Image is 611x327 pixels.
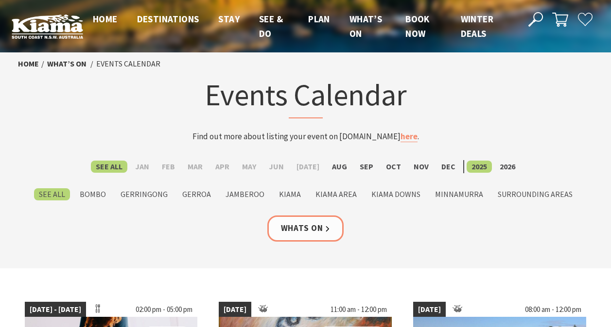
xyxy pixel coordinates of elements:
span: Stay [218,13,240,25]
a: here [401,131,418,142]
a: What’s On [47,59,87,69]
span: Winter Deals [461,13,493,39]
label: 2026 [495,161,520,173]
label: Oct [381,161,406,173]
label: Aug [327,161,352,173]
label: Apr [210,161,234,173]
label: Gerroa [177,188,216,200]
label: Mar [183,161,208,173]
label: Dec [436,161,460,173]
span: 08:00 am - 12:00 pm [520,302,586,317]
a: Home [18,59,39,69]
span: Destinations [137,13,199,25]
label: [DATE] [292,161,324,173]
label: Jun [264,161,289,173]
span: 11:00 am - 12:00 pm [326,302,392,317]
span: Plan [308,13,330,25]
p: Find out more about listing your event on [DOMAIN_NAME] . [115,130,496,143]
a: Whats On [267,215,344,241]
label: Surrounding Areas [493,188,577,200]
label: Jan [130,161,154,173]
label: Jamberoo [221,188,269,200]
span: 02:00 pm - 05:00 pm [131,302,197,317]
span: What’s On [349,13,382,39]
label: Kiama [274,188,306,200]
label: Kiama Area [311,188,362,200]
li: Events Calendar [96,58,160,70]
label: Nov [409,161,434,173]
span: Book now [405,13,430,39]
nav: Main Menu [83,12,517,41]
span: See & Do [259,13,283,39]
label: Feb [157,161,180,173]
label: 2025 [467,161,492,173]
span: [DATE] [219,302,251,317]
label: Gerringong [116,188,173,200]
label: Bombo [75,188,111,200]
img: Kiama Logo [12,14,83,39]
label: Minnamurra [430,188,488,200]
span: [DATE] [413,302,446,317]
label: May [237,161,261,173]
label: Sep [355,161,378,173]
label: See All [91,161,127,173]
h1: Events Calendar [115,75,496,118]
label: Kiama Downs [367,188,425,200]
span: Home [93,13,118,25]
span: [DATE] - [DATE] [25,302,86,317]
label: See All [34,188,70,200]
